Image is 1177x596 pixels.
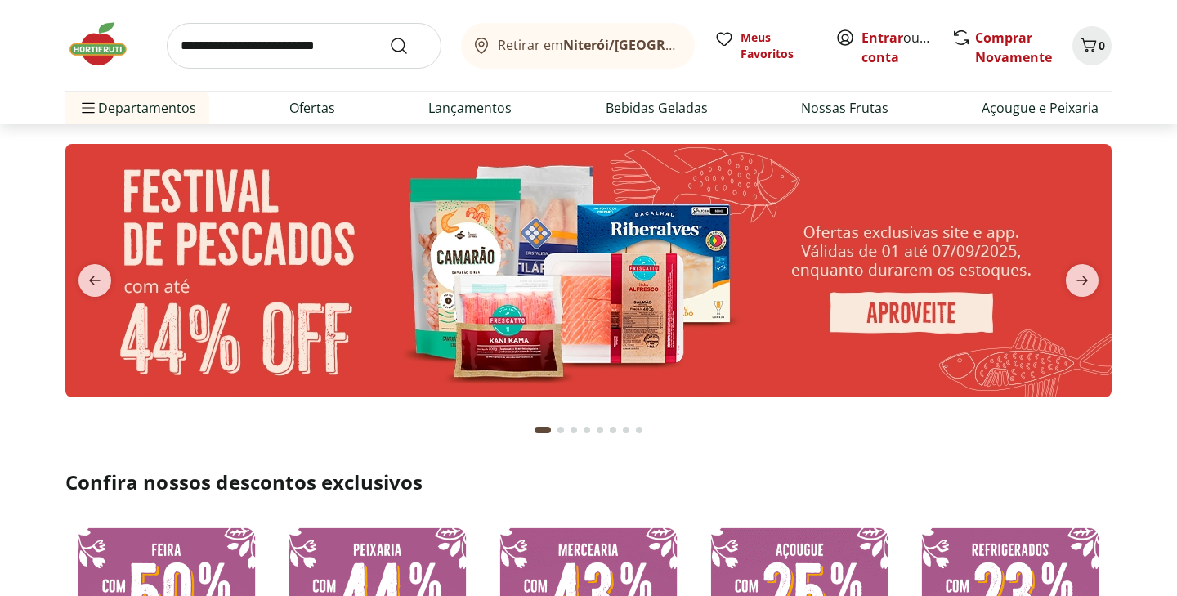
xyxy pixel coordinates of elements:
[620,410,633,450] button: Go to page 7 from fs-carousel
[593,410,606,450] button: Go to page 5 from fs-carousel
[428,98,512,118] a: Lançamentos
[78,88,196,128] span: Departamentos
[389,36,428,56] button: Submit Search
[714,29,816,62] a: Meus Favoritos
[633,410,646,450] button: Go to page 8 from fs-carousel
[461,23,695,69] button: Retirar emNiterói/[GEOGRAPHIC_DATA]
[554,410,567,450] button: Go to page 2 from fs-carousel
[861,28,934,67] span: ou
[65,469,1112,495] h2: Confira nossos descontos exclusivos
[982,98,1099,118] a: Açougue e Peixaria
[65,264,124,297] button: previous
[801,98,888,118] a: Nossas Frutas
[65,144,1112,397] img: pescados
[741,29,816,62] span: Meus Favoritos
[531,410,554,450] button: Current page from fs-carousel
[580,410,593,450] button: Go to page 4 from fs-carousel
[167,23,441,69] input: search
[606,98,708,118] a: Bebidas Geladas
[975,29,1052,66] a: Comprar Novamente
[1072,26,1112,65] button: Carrinho
[606,410,620,450] button: Go to page 6 from fs-carousel
[861,29,951,66] a: Criar conta
[1053,264,1112,297] button: next
[78,88,98,128] button: Menu
[498,38,678,52] span: Retirar em
[563,36,750,54] b: Niterói/[GEOGRAPHIC_DATA]
[289,98,335,118] a: Ofertas
[567,410,580,450] button: Go to page 3 from fs-carousel
[65,20,147,69] img: Hortifruti
[861,29,903,47] a: Entrar
[1099,38,1105,53] span: 0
